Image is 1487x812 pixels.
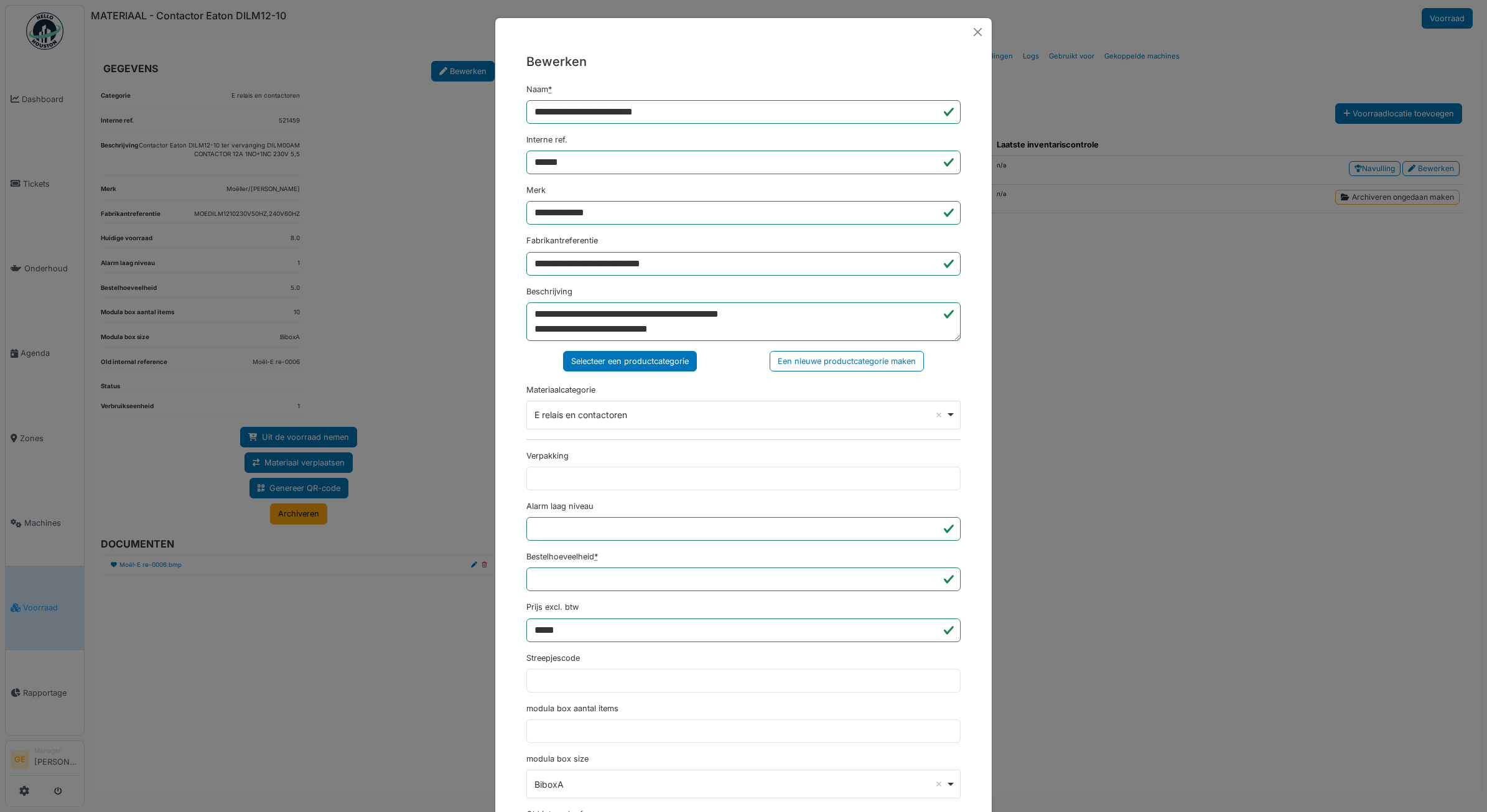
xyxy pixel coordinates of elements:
label: Merk [526,184,546,196]
label: Prijs excl. btw [526,601,579,613]
button: Remove item: '767' [933,409,945,421]
div: E relais en contactoren [534,408,946,421]
label: Materiaalcategorie [526,384,595,396]
button: Remove item: 'BiboxA' [933,778,945,790]
div: Selecteer een productcategorie [563,351,697,371]
label: modula box size [526,753,589,765]
label: Beschrijving [526,286,572,297]
label: Streepjescode [526,652,580,664]
label: Fabrikantreferentie [526,235,598,246]
button: Close [969,23,987,41]
abbr: Verplicht [594,552,598,561]
h5: Bewerken [526,52,961,71]
label: Interne ref. [526,134,567,146]
label: modula box aantal items [526,702,618,714]
label: Bestelhoeveelheid [526,551,598,562]
label: Alarm laag niveau [526,500,594,512]
label: Naam [526,83,552,95]
label: Verpakking [526,450,569,462]
abbr: Verplicht [548,85,552,94]
div: BiboxA [534,778,946,791]
div: Een nieuwe productcategorie maken [770,351,924,371]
